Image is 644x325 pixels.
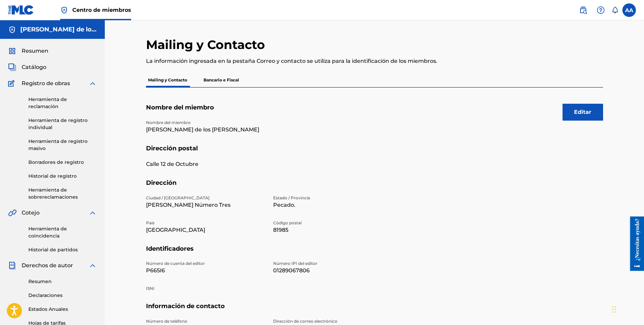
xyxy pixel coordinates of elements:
a: Declaraciones [28,292,97,299]
img: Cuentas [8,26,16,34]
a: ResumenResumen [8,47,48,55]
span: Cotejo [22,209,40,217]
h5: Dirección postal [146,145,603,160]
h5: Identificadores [146,245,603,261]
p: Bancario e Fiscal [201,73,241,87]
p: Calle 12 de Octubre [146,160,265,168]
h2: Mailing y Contacto [146,37,268,52]
a: CatálogoCatálogo [8,63,46,71]
p: 01289067806 [273,267,392,275]
h5: Dirección [146,179,603,195]
a: Herramienta de coincidencia [28,225,97,240]
a: Estados Anuales [28,306,97,313]
img: Logotipo de MLC [8,5,34,15]
a: Borradores de registro [28,159,97,166]
span: Catálogo [22,63,46,71]
span: Centro de miembros [72,6,131,14]
div: User Menu [622,3,636,17]
a: Historial de registro [28,173,97,180]
a: Herramienta de registro individual [28,117,97,131]
img: expandir [89,261,97,270]
div: Arrastrar [612,299,616,320]
p: Nombre del miembro [146,120,265,126]
img: Ayuda [597,6,605,14]
a: Historial de partidos [28,246,97,253]
p: Número de cuenta del editor [146,260,265,267]
div: Widget de chat [610,293,644,325]
img: expandir [89,209,97,217]
a: Herramienta de sobrereclamaciones [28,186,97,201]
p: Dirección de correo electrónico [273,318,392,324]
a: Herramienta de registro masivo [28,138,97,152]
span: Derechos de autor [22,261,73,270]
p: Estado / Provincia [273,195,392,201]
div: Help [594,3,607,17]
p: La información ingresada en la pestaña Correo y contacto se utiliza para la identificación de los... [146,57,498,65]
iframe: Chat Widget [610,293,644,325]
span: Registro de obras [22,79,70,87]
div: ¿Necesitas ayuda? [7,2,17,44]
button: Editar [563,104,603,121]
img: Registro de obras [8,79,17,87]
h5: Alfonso Raul Aranda De Los Santos [20,26,97,33]
iframe: Resource Center [625,216,644,271]
p: Pecado. [273,201,392,209]
p: [PERSON_NAME] de los [PERSON_NAME] [146,126,265,134]
p: Número IPI del editor [273,260,392,267]
a: Public Search [576,3,590,17]
span: Resumen [22,47,48,55]
img: Máximo titular de derechos [60,6,68,14]
p: [GEOGRAPHIC_DATA] [146,226,265,234]
img: expandir [89,79,97,87]
img: Catálogo [8,63,16,71]
p: Código postal [273,220,392,226]
p: 81985 [273,226,392,234]
h5: Nombre del miembro [146,104,603,120]
a: Herramienta de reclamación [28,96,97,110]
img: buscar [579,6,587,14]
p: Número de teléfono [146,318,265,324]
p: Mailing y Contacto [146,73,189,87]
p: [PERSON_NAME] Número Tres [146,201,265,209]
p: P665I6 [146,267,265,275]
img: Derechos de autor [8,261,16,270]
a: Resumen [28,278,97,285]
h5: Información de contacto [146,302,603,318]
img: Resumen [8,47,16,55]
p: ISNI [146,285,265,292]
div: Notifications [612,7,618,14]
p: País [146,220,265,226]
p: Ciudad / [GEOGRAPHIC_DATA] [146,195,265,201]
img: Cotejo [8,209,17,217]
